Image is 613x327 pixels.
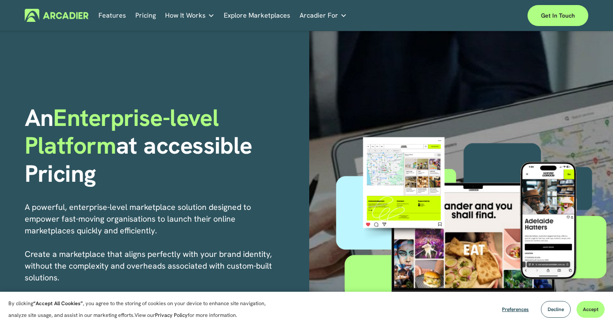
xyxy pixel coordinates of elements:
[300,9,347,22] a: folder dropdown
[33,300,83,307] strong: “Accept All Cookies”
[25,9,89,22] img: Arcadier
[8,298,281,321] p: By clicking , you agree to the storing of cookies on your device to enhance site navigation, anal...
[541,301,571,318] button: Decline
[135,9,156,22] a: Pricing
[528,5,588,26] a: Get in touch
[496,301,535,318] button: Preferences
[224,9,290,22] a: Explore Marketplaces
[577,301,605,318] button: Accept
[583,306,598,313] span: Accept
[25,201,280,307] p: A powerful, enterprise-level marketplace solution designed to empower fast-moving organisations t...
[98,9,126,22] a: Features
[548,306,564,313] span: Decline
[25,102,225,161] span: Enterprise-level Platform
[25,104,304,188] h1: An at accessible Pricing
[155,312,188,319] a: Privacy Policy
[165,9,215,22] a: folder dropdown
[300,10,338,21] span: Arcadier For
[165,10,206,21] span: How It Works
[502,306,529,313] span: Preferences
